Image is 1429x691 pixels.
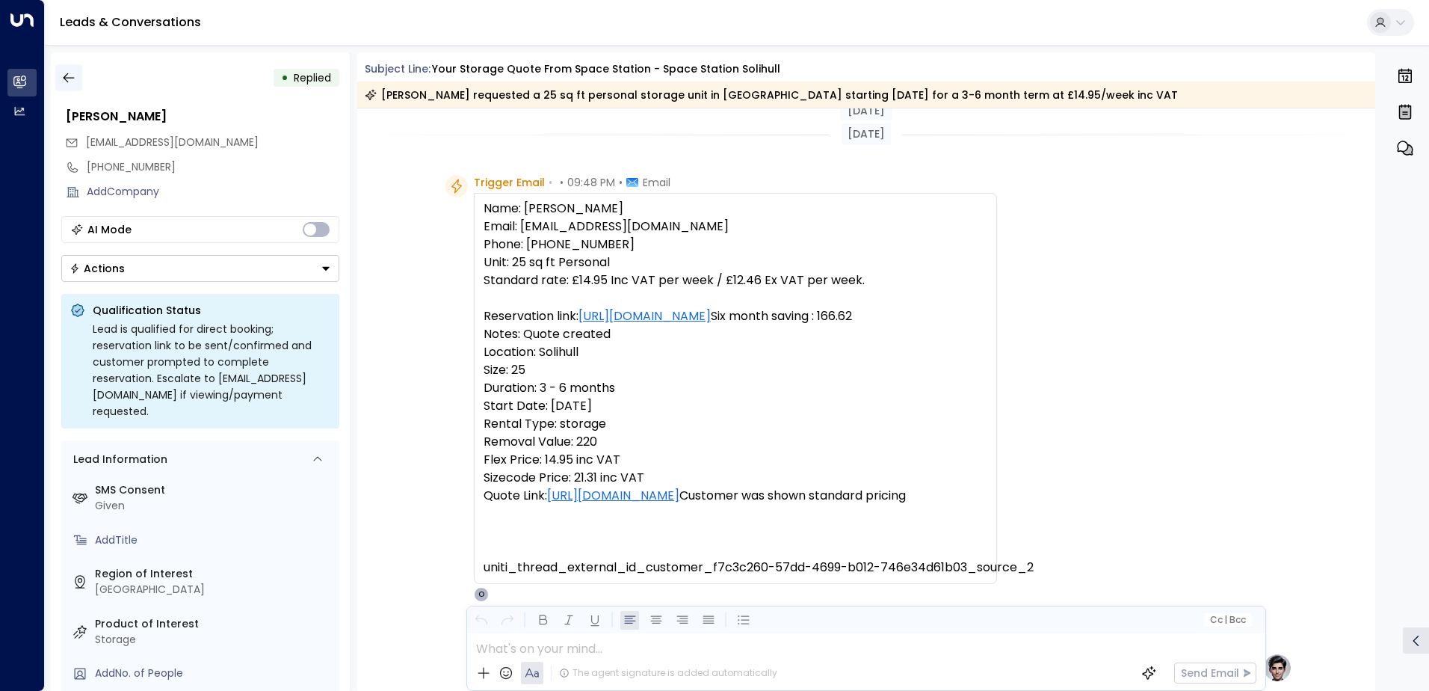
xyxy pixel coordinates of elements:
[432,61,780,77] div: Your storage quote from Space Station - Space Station Solihull
[93,321,330,420] div: Lead is qualified for direct booking; reservation link to be sent/confirmed and customer prompted...
[619,175,623,190] span: •
[294,70,331,85] span: Replied
[95,666,333,681] div: AddNo. of People
[474,175,545,190] span: Trigger Email
[281,64,288,91] div: •
[643,175,670,190] span: Email
[567,175,615,190] span: 09:48 PM
[474,587,489,602] div: O
[1203,613,1251,627] button: Cc|Bcc
[549,175,552,190] span: •
[559,666,777,680] div: The agent signature is added automatically
[95,632,333,648] div: Storage
[365,61,430,76] span: Subject Line:
[95,566,333,582] label: Region of Interest
[842,123,891,145] div: [DATE]
[86,135,259,150] span: [EMAIL_ADDRESS][DOMAIN_NAME]
[840,101,892,120] div: [DATE]
[1224,615,1227,625] span: |
[95,482,333,498] label: SMS Consent
[484,200,987,577] pre: Name: [PERSON_NAME] Email: [EMAIL_ADDRESS][DOMAIN_NAME] Phone: [PHONE_NUMBER] Unit: 25 sq ft Pers...
[87,222,132,237] div: AI Mode
[365,87,1178,102] div: [PERSON_NAME] requested a 25 sq ft personal storage unit in [GEOGRAPHIC_DATA] starting [DATE] for...
[560,175,564,190] span: •
[95,616,333,632] label: Product of Interest
[66,108,339,126] div: [PERSON_NAME]
[95,582,333,598] div: [GEOGRAPHIC_DATA]
[70,262,125,275] div: Actions
[61,255,339,282] button: Actions
[87,184,339,200] div: AddCompany
[472,611,490,630] button: Undo
[95,498,333,514] div: Given
[578,307,711,325] a: [URL][DOMAIN_NAME]
[87,159,339,175] div: [PHONE_NUMBER]
[93,303,330,318] p: Qualification Status
[95,532,333,548] div: AddTitle
[1209,615,1245,625] span: Cc Bcc
[60,13,201,31] a: Leads & Conversations
[547,487,679,505] a: [URL][DOMAIN_NAME]
[68,452,167,467] div: Lead Information
[1262,653,1292,683] img: profile-logo.png
[86,135,259,150] span: jhardy89@hotmail.co.uk
[498,611,516,630] button: Redo
[61,255,339,282] div: Button group with a nested menu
